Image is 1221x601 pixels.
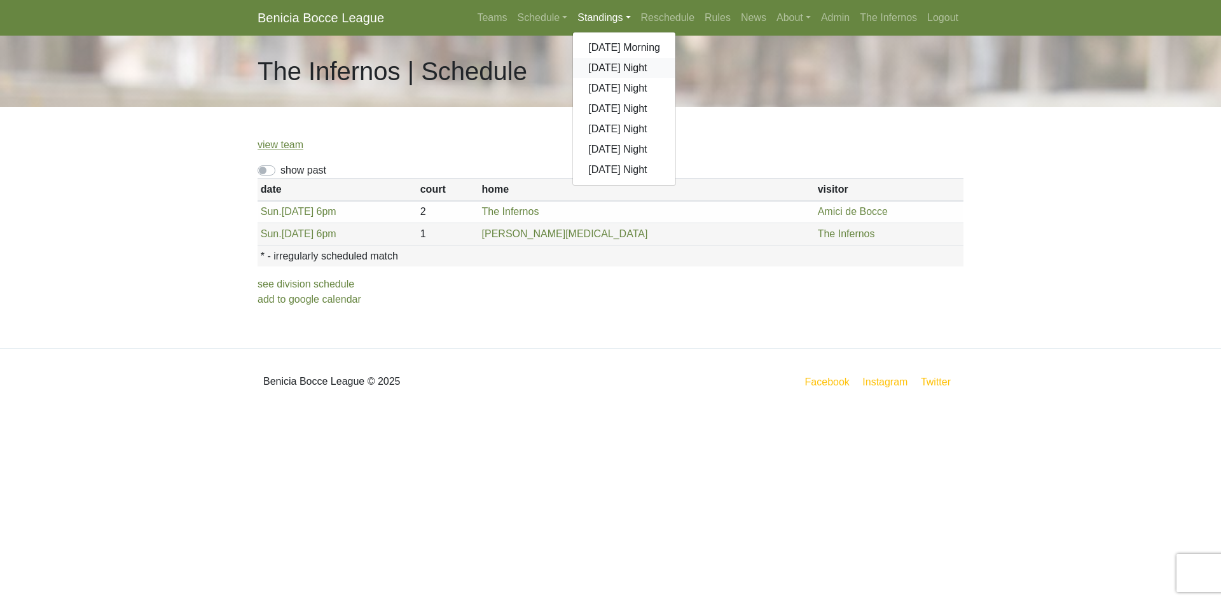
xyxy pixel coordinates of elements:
td: 2 [417,201,479,223]
th: date [258,179,417,201]
a: Admin [816,5,855,31]
a: Amici de Bocce [818,206,888,217]
a: News [736,5,771,31]
a: [DATE] Morning [573,38,675,58]
a: Facebook [803,374,852,390]
a: [DATE] Night [573,78,675,99]
a: The Infernos [818,228,875,239]
span: Sun. [261,228,282,239]
div: Benicia Bocce League © 2025 [248,359,610,404]
a: Sun.[DATE] 6pm [261,206,336,217]
a: view team [258,139,303,150]
a: The Infernos [855,5,922,31]
a: Sun.[DATE] 6pm [261,228,336,239]
th: * - irregularly scheduled match [258,245,963,266]
a: [DATE] Night [573,160,675,180]
td: 1 [417,223,479,245]
a: Standings [572,5,635,31]
a: [DATE] Night [573,99,675,119]
a: Instagram [860,374,910,390]
a: The Infernos [482,206,539,217]
a: [DATE] Night [573,119,675,139]
th: visitor [815,179,963,201]
a: [DATE] Night [573,139,675,160]
a: Reschedule [636,5,700,31]
h1: The Infernos | Schedule [258,56,527,86]
span: Sun. [261,206,282,217]
label: show past [280,163,326,178]
a: [PERSON_NAME][MEDICAL_DATA] [482,228,648,239]
div: Standings [572,32,676,186]
a: Benicia Bocce League [258,5,384,31]
a: Logout [922,5,963,31]
a: see division schedule [258,279,354,289]
a: Twitter [918,374,961,390]
th: court [417,179,479,201]
a: Schedule [513,5,573,31]
th: home [479,179,815,201]
a: add to google calendar [258,294,361,305]
a: [DATE] Night [573,58,675,78]
a: Teams [472,5,512,31]
a: Rules [700,5,736,31]
a: About [771,5,816,31]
